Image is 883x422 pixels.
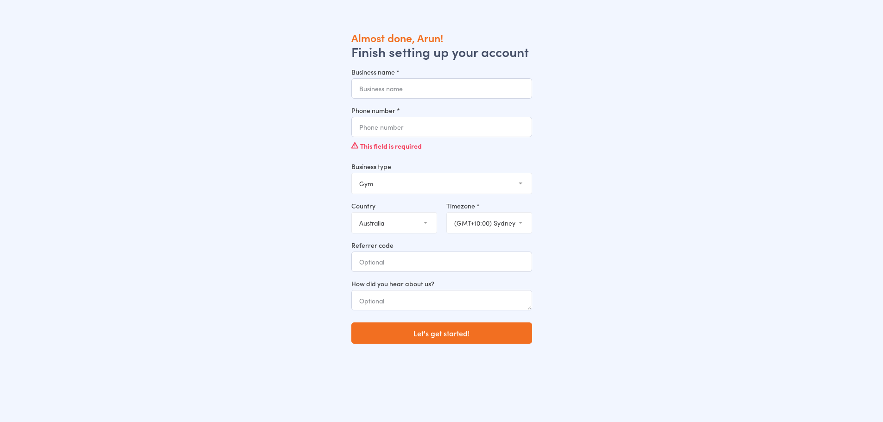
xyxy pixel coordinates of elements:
label: Business name * [351,67,532,76]
label: How did you hear about us? [351,279,532,288]
label: Timezone * [446,201,532,210]
label: Referrer code [351,240,532,250]
label: Country [351,201,437,210]
input: Optional [351,252,532,272]
h2: Finish setting up your account [351,44,532,58]
input: Phone number [351,117,532,137]
button: Let's get started! [351,322,532,344]
input: Business name [351,78,532,99]
label: Phone number * [351,106,532,115]
div: This field is required [351,137,532,155]
label: Business type [351,162,532,171]
h1: Almost done, Arun! [351,31,532,44]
